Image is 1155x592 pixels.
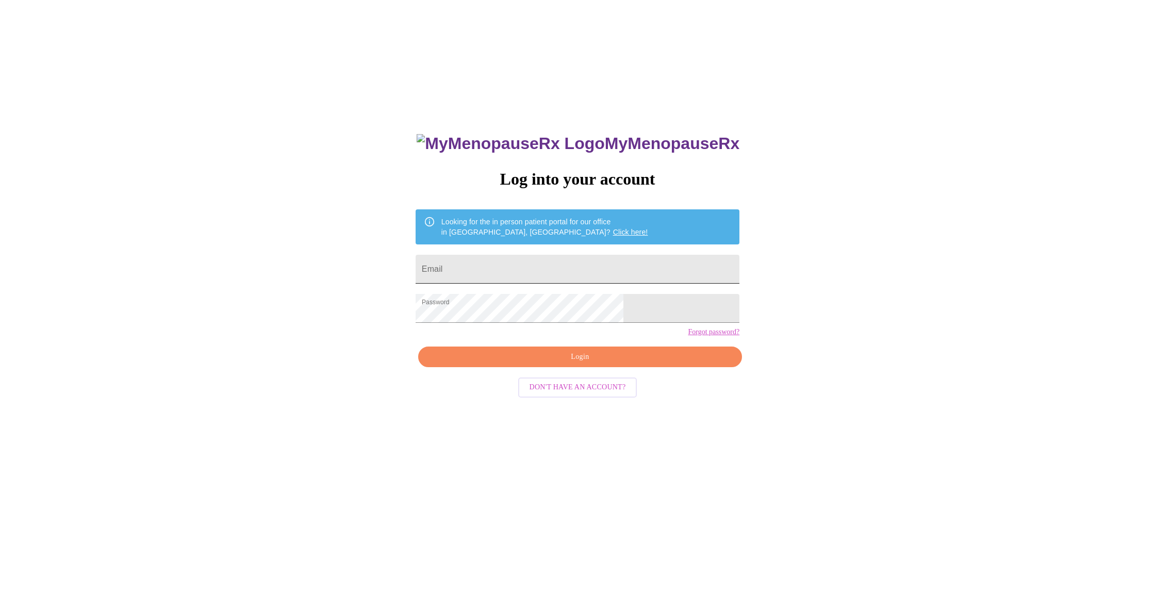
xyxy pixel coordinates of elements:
[516,382,640,391] a: Don't have an account?
[417,134,604,153] img: MyMenopauseRx Logo
[518,377,637,398] button: Don't have an account?
[416,170,739,189] h3: Log into your account
[613,228,648,236] a: Click here!
[688,328,739,336] a: Forgot password?
[418,347,742,368] button: Login
[430,351,730,364] span: Login
[530,381,626,394] span: Don't have an account?
[417,134,739,153] h3: MyMenopauseRx
[441,212,648,241] div: Looking for the in person patient portal for our office in [GEOGRAPHIC_DATA], [GEOGRAPHIC_DATA]?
